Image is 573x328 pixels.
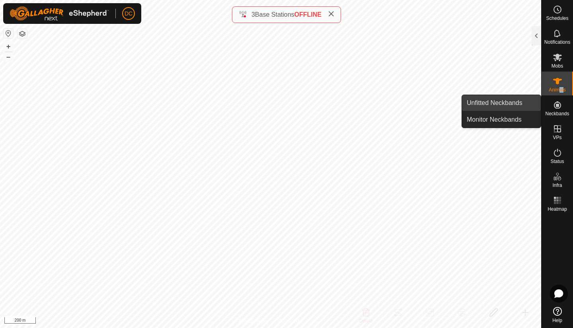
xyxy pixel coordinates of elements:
[4,29,13,38] button: Reset Map
[550,159,564,164] span: Status
[4,52,13,62] button: –
[10,6,109,21] img: Gallagher Logo
[546,16,568,21] span: Schedules
[125,10,133,18] span: DC
[279,318,302,325] a: Contact Us
[552,64,563,68] span: Mobs
[549,87,566,92] span: Animals
[544,40,570,45] span: Notifications
[251,11,255,18] span: 3
[462,112,541,128] a: Monitor Neckbands
[548,207,567,212] span: Heatmap
[255,11,294,18] span: Base Stations
[239,318,269,325] a: Privacy Policy
[552,183,562,188] span: Infra
[18,29,27,39] button: Map Layers
[552,318,562,323] span: Help
[467,98,522,108] span: Unfitted Neckbands
[467,115,522,124] span: Monitor Neckbands
[545,111,569,116] span: Neckbands
[294,11,322,18] span: OFFLINE
[462,95,541,111] a: Unfitted Neckbands
[542,304,573,326] a: Help
[553,135,561,140] span: VPs
[4,42,13,51] button: +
